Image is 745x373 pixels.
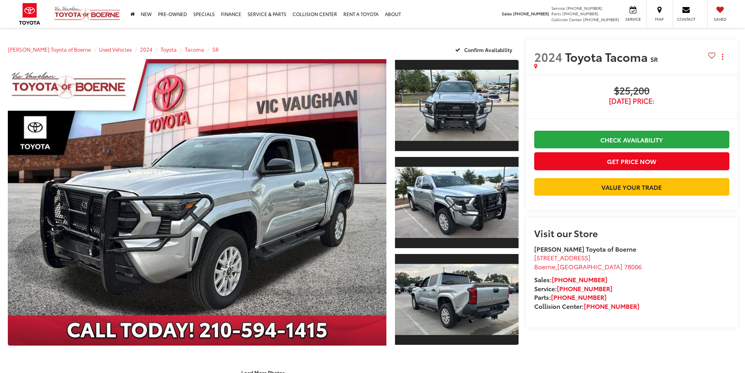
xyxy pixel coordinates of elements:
[99,46,132,53] a: Used Vehicles
[534,228,729,238] h2: Visit our Store
[557,262,623,271] span: [GEOGRAPHIC_DATA]
[551,292,607,301] a: [PHONE_NUMBER]
[566,5,602,11] span: [PHONE_NUMBER]
[711,16,729,22] span: Saved
[8,59,386,346] a: Expand Photo 0
[534,292,607,301] strong: Parts:
[551,11,561,16] span: Parts
[557,284,612,293] a: [PHONE_NUMBER]
[716,50,729,63] button: Actions
[534,131,729,148] a: Check Availability
[513,11,549,16] span: [PHONE_NUMBER]
[534,275,607,284] strong: Sales:
[551,16,582,22] span: Collision Center
[393,264,519,335] img: 2024 Toyota Tacoma SR
[8,46,91,53] a: [PERSON_NAME] Toyota of Boerne
[562,11,598,16] span: [PHONE_NUMBER]
[677,16,695,22] span: Contact
[565,48,650,65] span: Toyota Tacoma
[393,70,519,141] img: 2024 Toyota Tacoma SR
[185,46,204,53] a: Tacoma
[650,54,658,63] span: SR
[624,16,642,22] span: Service
[534,262,555,271] span: Boerne
[395,156,519,249] a: Expand Photo 2
[534,178,729,196] a: Value Your Trade
[54,6,120,22] img: Vic Vaughan Toyota of Boerne
[624,262,642,271] span: 78006
[534,48,562,65] span: 2024
[161,46,177,53] a: Toyota
[534,152,729,170] button: Get Price Now
[393,167,519,238] img: 2024 Toyota Tacoma SR
[552,275,607,284] a: [PHONE_NUMBER]
[534,284,612,293] strong: Service:
[464,46,512,53] span: Confirm Availability
[534,262,642,271] span: ,
[212,46,219,53] a: SR
[534,253,642,271] a: [STREET_ADDRESS] Boerne,[GEOGRAPHIC_DATA] 78006
[584,301,639,310] a: [PHONE_NUMBER]
[651,16,668,22] span: Map
[4,58,390,347] img: 2024 Toyota Tacoma SR
[583,16,619,22] span: [PHONE_NUMBER]
[722,54,723,60] span: dropdown dots
[395,253,519,346] a: Expand Photo 3
[534,97,729,105] span: [DATE] Price:
[451,43,519,56] button: Confirm Availability
[502,11,512,16] span: Sales
[140,46,153,53] a: 2024
[534,301,639,310] strong: Collision Center:
[395,59,519,152] a: Expand Photo 1
[534,244,636,253] strong: [PERSON_NAME] Toyota of Boerne
[534,253,591,262] span: [STREET_ADDRESS]
[551,5,565,11] span: Service
[534,85,729,97] span: $25,200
